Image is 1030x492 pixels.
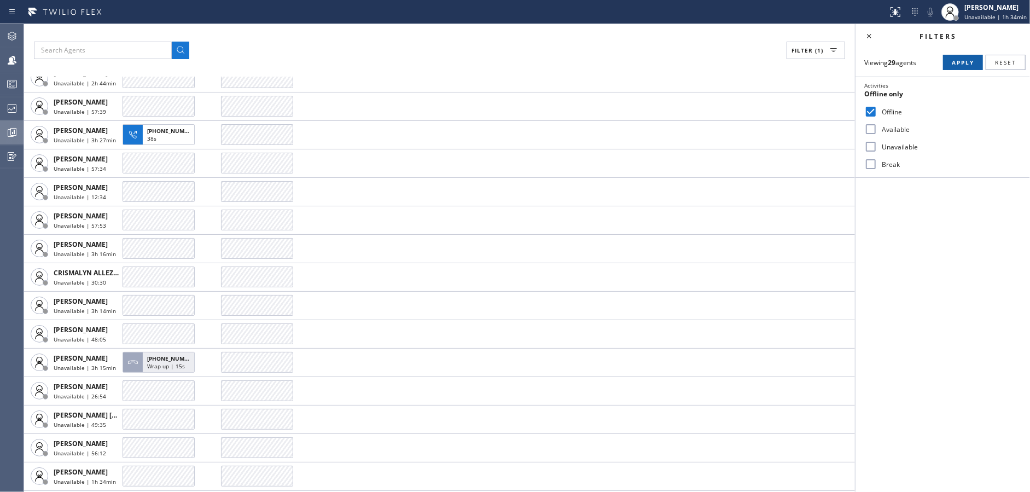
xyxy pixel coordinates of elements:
span: Unavailable | 12:34 [54,193,106,201]
span: [PERSON_NAME] [54,183,108,192]
label: Unavailable [877,142,1021,152]
span: Unavailable | 48:05 [54,335,106,343]
span: Wrap up | 15s [147,362,185,370]
span: Unavailable | 3h 27min [54,136,116,144]
button: Mute [923,4,938,20]
button: Apply [943,55,983,70]
span: Unavailable | 26:54 [54,392,106,400]
div: Activities [864,82,1021,89]
span: Unavailable | 3h 14min [54,307,116,315]
span: [PERSON_NAME] [54,97,108,107]
span: Unavailable | 57:53 [54,222,106,229]
span: [PHONE_NUMBER] [147,127,197,135]
span: CRISMALYN ALLEZER [54,268,121,277]
span: 38s [147,135,156,142]
span: Unavailable | 3h 15min [54,364,116,372]
span: Unavailable | 49:35 [54,421,106,429]
span: [PERSON_NAME] [54,297,108,306]
input: Search Agents [34,42,172,59]
span: [PERSON_NAME] [54,354,108,363]
button: Filter (1) [787,42,845,59]
label: Available [877,125,1021,134]
span: Viewing agents [864,58,916,67]
span: Unavailable | 1h 34min [964,13,1027,21]
span: [PERSON_NAME] [54,439,108,448]
span: Unavailable | 57:34 [54,165,106,172]
span: [PERSON_NAME] [54,211,108,221]
span: Unavailable | 1h 34min [54,478,116,485]
strong: 29 [888,58,895,67]
span: Apply [952,59,974,66]
span: Filters [920,32,957,41]
span: Reset [995,59,1016,66]
button: [PHONE_NUMBER]Wrap up | 15s [123,349,198,376]
label: Break [877,160,1021,169]
span: Unavailable | 57:39 [54,108,106,115]
span: [PERSON_NAME] [54,467,108,477]
label: Offline [877,107,1021,117]
span: Unavailable | 56:12 [54,449,106,457]
span: [PHONE_NUMBER] [147,355,197,362]
span: Unavailable | 30:30 [54,279,106,286]
span: [PERSON_NAME] [PERSON_NAME] [54,410,164,420]
span: [PERSON_NAME] [54,126,108,135]
span: Filter (1) [792,47,823,54]
span: [PERSON_NAME] [54,325,108,334]
button: Reset [986,55,1026,70]
span: [PERSON_NAME] [54,240,108,249]
span: Unavailable | 2h 44min [54,79,116,87]
span: Unavailable | 3h 16min [54,250,116,258]
button: [PHONE_NUMBER]38s [123,121,198,148]
div: [PERSON_NAME] [964,3,1027,12]
span: Offline only [864,89,903,99]
span: [PERSON_NAME] [54,382,108,391]
span: [PERSON_NAME] [54,154,108,164]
